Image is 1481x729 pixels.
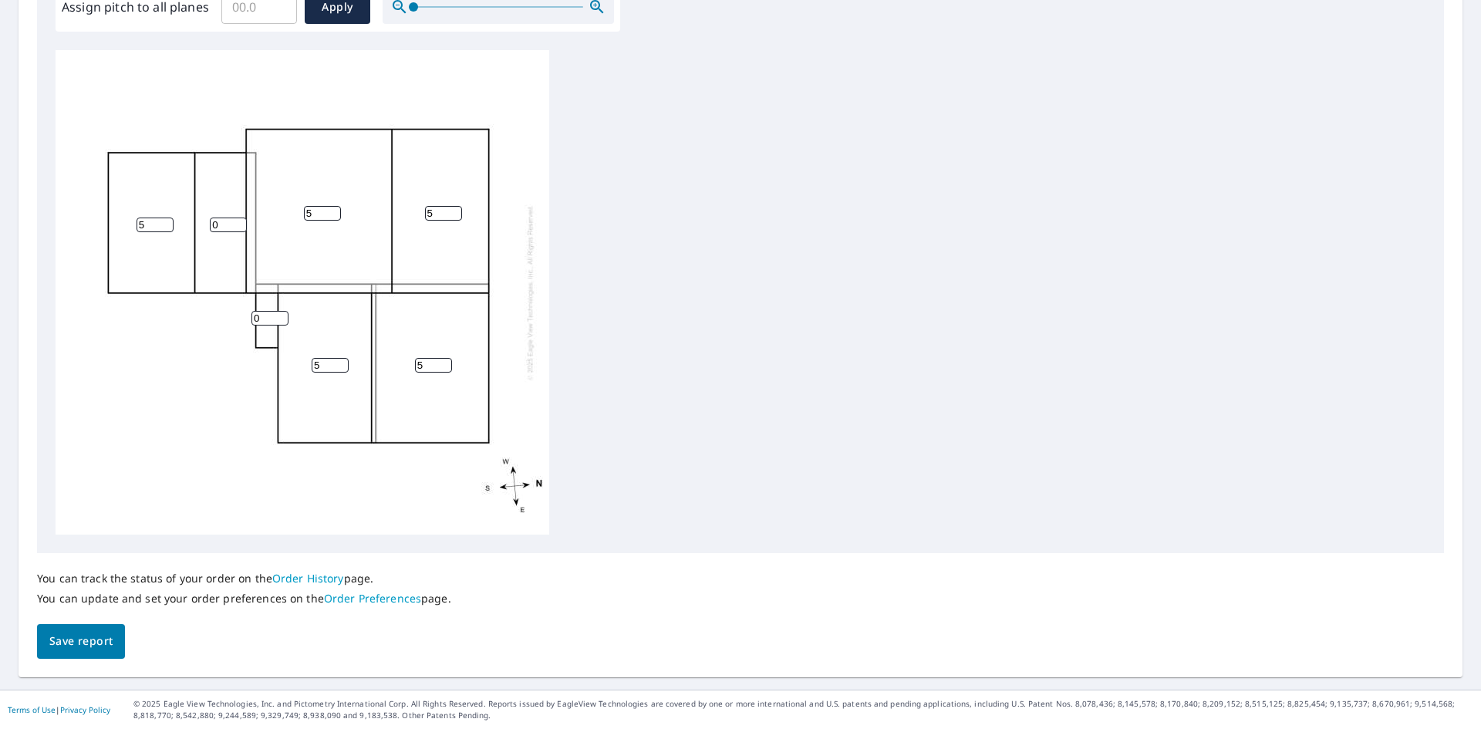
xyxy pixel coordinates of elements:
[37,592,451,606] p: You can update and set your order preferences on the page.
[37,572,451,586] p: You can track the status of your order on the page.
[60,704,110,715] a: Privacy Policy
[37,624,125,659] button: Save report
[8,704,56,715] a: Terms of Use
[49,632,113,651] span: Save report
[324,591,421,606] a: Order Preferences
[8,705,110,714] p: |
[272,571,344,586] a: Order History
[133,698,1473,721] p: © 2025 Eagle View Technologies, Inc. and Pictometry International Corp. All Rights Reserved. Repo...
